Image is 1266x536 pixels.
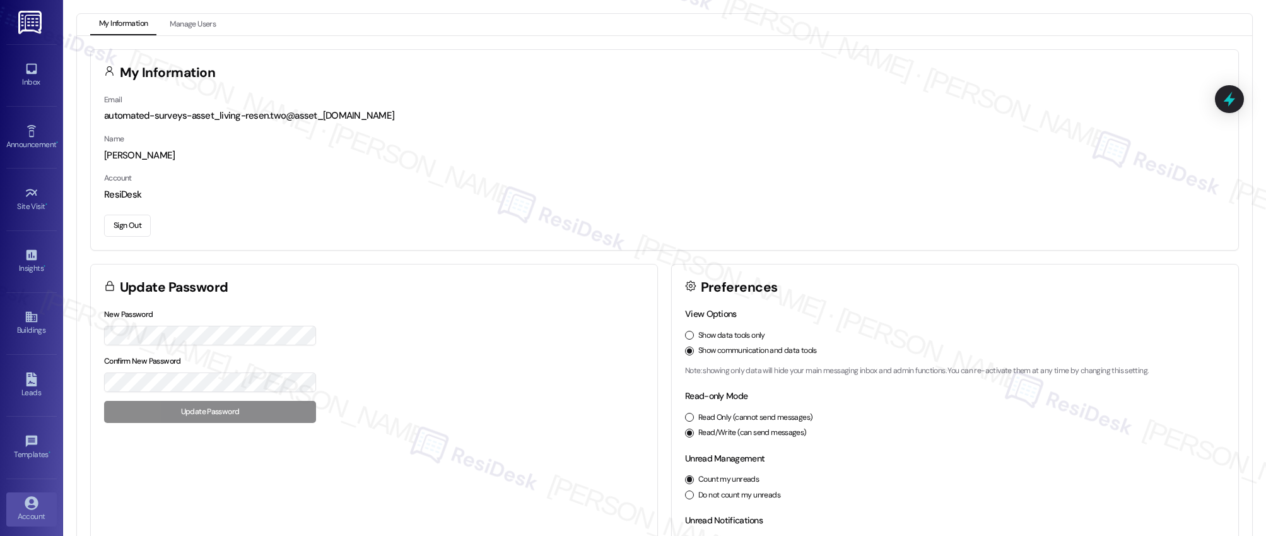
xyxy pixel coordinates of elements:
div: automated-surveys-asset_living-resen.two@asset_[DOMAIN_NAME] [104,109,1225,122]
label: Unread Notifications [685,515,763,526]
label: Do not count my unreads [698,490,780,501]
h3: My Information [120,66,216,80]
label: Name [104,134,124,144]
a: Templates • [6,431,57,465]
label: View Options [685,308,737,319]
div: [PERSON_NAME] [104,149,1225,162]
a: Site Visit • [6,182,57,217]
label: Account [104,173,132,183]
a: Leads [6,369,57,403]
button: Manage Users [161,14,225,35]
span: • [45,200,47,209]
button: My Information [90,14,156,35]
a: Insights • [6,244,57,278]
span: • [56,138,58,147]
span: • [49,448,50,457]
img: ResiDesk Logo [18,11,44,34]
label: Read-only Mode [685,390,747,402]
label: Show data tools only [698,330,765,342]
label: Count my unreads [698,474,759,485]
h3: Preferences [701,281,778,294]
a: Inbox [6,58,57,92]
a: Account [6,492,57,527]
label: Show communication and data tools [698,345,817,357]
h3: Update Password [120,281,228,294]
p: Note: showing only data will hide your main messaging inbox and admin functions. You can re-activ... [685,366,1225,377]
a: Buildings [6,306,57,340]
label: Confirm New Password [104,356,181,366]
div: ResiDesk [104,188,1225,201]
span: • [44,262,45,271]
label: Read Only (cannot send messages) [698,412,812,424]
label: Unread Management [685,453,765,464]
label: Email [104,95,122,105]
button: Sign Out [104,215,151,237]
label: New Password [104,309,153,319]
label: Read/Write (can send messages) [698,427,807,439]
